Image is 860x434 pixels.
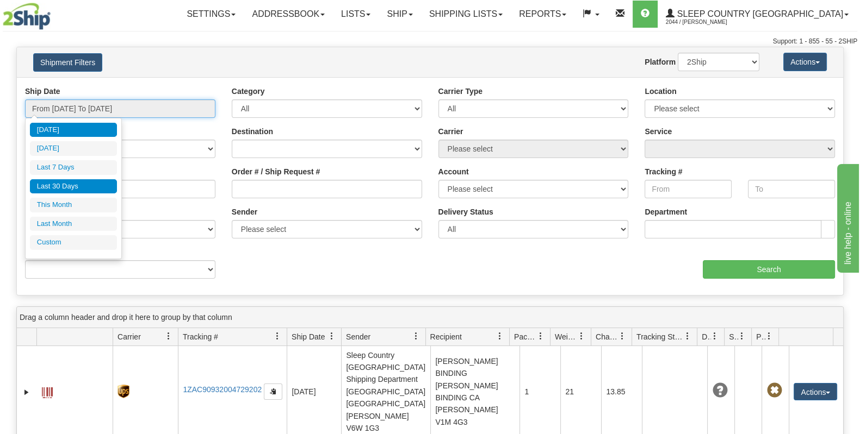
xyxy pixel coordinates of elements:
[702,331,711,342] span: Delivery Status
[766,383,782,398] span: Pickup Not Assigned
[596,331,618,342] span: Charge
[244,1,333,28] a: Addressbook
[430,331,462,342] span: Recipient
[555,331,578,342] span: Weight
[438,126,463,137] label: Carrier
[733,327,751,345] a: Shipment Issues filter column settings
[25,86,60,97] label: Ship Date
[3,3,51,30] img: logo2044.jpg
[613,327,632,345] a: Charge filter column settings
[421,1,511,28] a: Shipping lists
[3,37,857,46] div: Support: 1 - 855 - 55 - 2SHIP
[30,123,117,137] li: [DATE]
[703,260,835,279] input: Search
[232,166,320,177] label: Order # / Ship Request #
[645,180,732,198] input: From
[407,327,425,345] a: Sender filter column settings
[159,327,178,345] a: Carrier filter column settings
[645,206,687,217] label: Department
[835,161,859,272] iframe: chat widget
[42,382,53,400] a: Label
[30,179,117,194] li: Last 30 Days
[760,327,778,345] a: Pickup Status filter column settings
[30,141,117,156] li: [DATE]
[333,1,379,28] a: Lists
[30,217,117,231] li: Last Month
[30,160,117,175] li: Last 7 Days
[30,235,117,250] li: Custom
[645,126,672,137] label: Service
[17,307,843,328] div: grid grouping header
[183,385,262,394] a: 1ZAC90932004729202
[511,1,574,28] a: Reports
[264,383,282,400] button: Copy to clipboard
[748,180,835,198] input: To
[675,9,843,18] span: Sleep Country [GEOGRAPHIC_DATA]
[678,327,697,345] a: Tracking Status filter column settings
[232,86,265,97] label: Category
[232,206,257,217] label: Sender
[438,166,469,177] label: Account
[438,86,482,97] label: Carrier Type
[346,331,370,342] span: Sender
[323,327,341,345] a: Ship Date filter column settings
[572,327,591,345] a: Weight filter column settings
[531,327,550,345] a: Packages filter column settings
[232,126,273,137] label: Destination
[645,166,682,177] label: Tracking #
[514,331,537,342] span: Packages
[491,327,509,345] a: Recipient filter column settings
[729,331,738,342] span: Shipment Issues
[178,1,244,28] a: Settings
[21,387,32,398] a: Expand
[706,327,724,345] a: Delivery Status filter column settings
[783,53,827,71] button: Actions
[712,383,727,398] span: Unknown
[183,331,218,342] span: Tracking #
[438,206,493,217] label: Delivery Status
[292,331,325,342] span: Ship Date
[636,331,684,342] span: Tracking Status
[645,86,676,97] label: Location
[30,198,117,212] li: This Month
[645,56,676,67] label: Platform
[268,327,287,345] a: Tracking # filter column settings
[794,383,837,400] button: Actions
[379,1,420,28] a: Ship
[33,53,102,72] button: Shipment Filters
[117,331,141,342] span: Carrier
[8,7,101,20] div: live help - online
[658,1,857,28] a: Sleep Country [GEOGRAPHIC_DATA] 2044 / [PERSON_NAME]
[117,385,129,398] img: 8 - UPS
[756,331,765,342] span: Pickup Status
[666,17,747,28] span: 2044 / [PERSON_NAME]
